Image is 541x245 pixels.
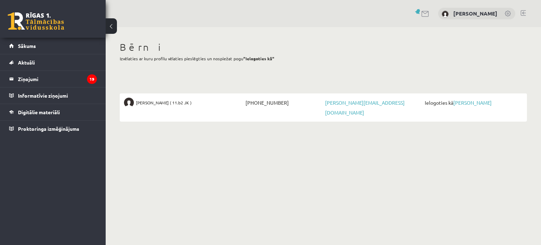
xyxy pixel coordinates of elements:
[423,98,523,108] span: Ielogoties kā
[9,87,97,104] a: Informatīvie ziņojumi
[120,41,527,53] h1: Bērni
[87,74,97,84] i: 19
[18,125,79,132] span: Proktoringa izmēģinājums
[18,59,35,66] span: Aktuāli
[18,43,36,49] span: Sākums
[9,104,97,120] a: Digitālie materiāli
[124,98,134,108] img: Gabriela Kalniņa
[325,99,405,116] a: [PERSON_NAME][EMAIL_ADDRESS][DOMAIN_NAME]
[18,87,97,104] legend: Informatīvie ziņojumi
[9,121,97,137] a: Proktoringa izmēģinājums
[243,56,274,61] b: "Ielogoties kā"
[8,12,64,30] a: Rīgas 1. Tālmācības vidusskola
[453,99,492,106] a: [PERSON_NAME]
[244,98,323,108] span: [PHONE_NUMBER]
[18,71,97,87] legend: Ziņojumi
[442,11,449,18] img: Dana Buša
[9,71,97,87] a: Ziņojumi19
[18,109,60,115] span: Digitālie materiāli
[120,55,527,62] p: Izvēlaties ar kuru profilu vēlaties pieslēgties un nospiežat pogu
[136,98,192,108] span: [PERSON_NAME] ( 11.b2 JK )
[9,38,97,54] a: Sākums
[453,10,497,17] a: [PERSON_NAME]
[9,54,97,71] a: Aktuāli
